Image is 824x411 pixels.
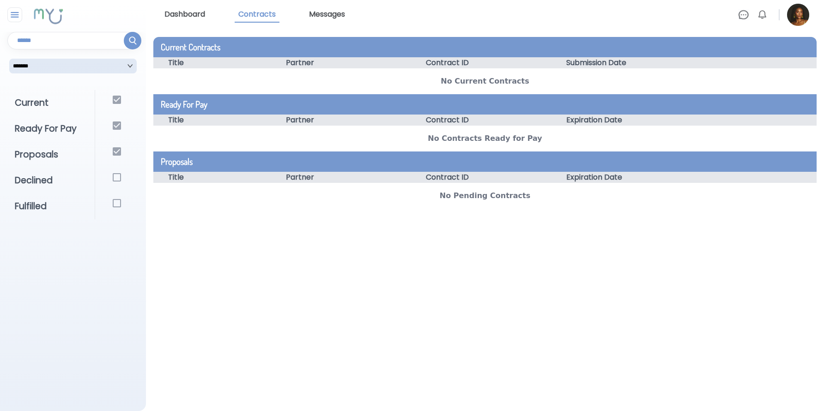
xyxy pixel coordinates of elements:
[738,9,749,20] img: Chat
[757,9,768,20] img: Bell
[153,151,817,172] div: Proposals
[153,68,817,94] div: No Current Contracts
[153,115,286,126] div: Title
[551,115,684,126] div: Expiration Date
[7,193,95,219] div: Fulfilled
[153,172,286,183] div: Title
[286,57,418,68] div: Partner
[7,168,95,193] div: Declined
[153,94,817,115] div: Ready For Pay
[153,183,817,209] div: No Pending Contracts
[153,126,817,151] div: No Contracts Ready for Pay
[9,9,21,20] img: Close sidebar
[418,57,551,68] div: Contract ID
[7,116,95,142] div: Ready For Pay
[153,37,817,57] div: Current Contracts
[418,172,551,183] div: Contract ID
[787,4,809,26] img: Profile
[305,7,349,23] a: Messages
[286,115,418,126] div: Partner
[418,115,551,126] div: Contract ID
[153,57,286,68] div: Title
[551,57,684,68] div: Submission Date
[7,90,95,116] div: Current
[551,172,684,183] div: Expiration Date
[7,142,95,168] div: Proposals
[161,7,209,23] a: Dashboard
[286,172,418,183] div: Partner
[235,7,279,23] a: Contracts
